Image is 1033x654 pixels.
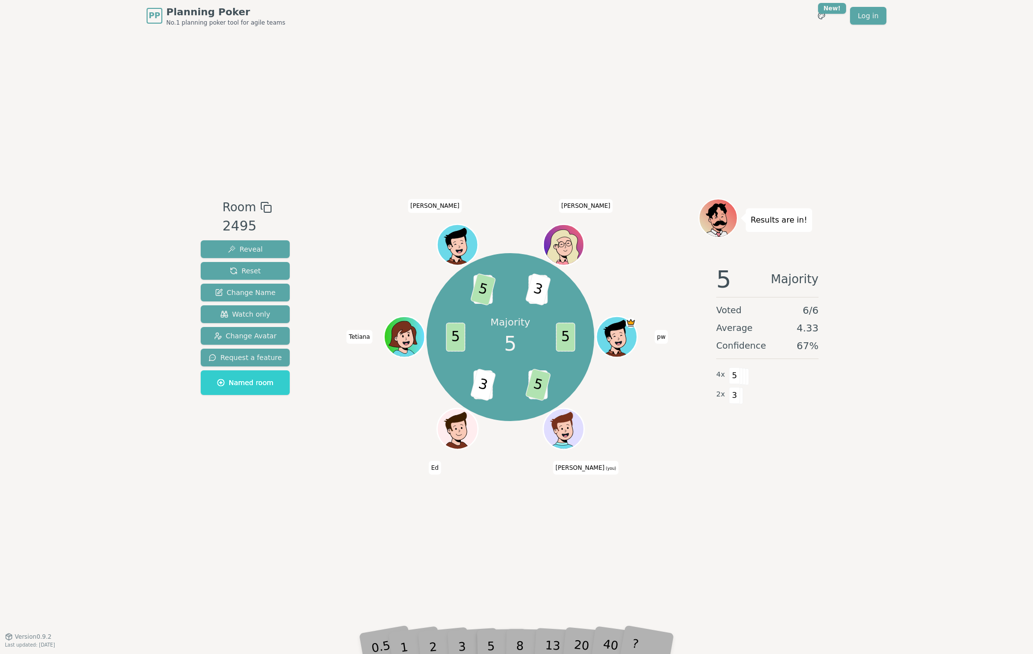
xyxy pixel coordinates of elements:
[428,461,441,475] span: Click to change your name
[201,349,290,366] button: Request a feature
[220,309,271,319] span: Watch only
[201,370,290,395] button: Named room
[346,330,372,344] span: Click to change your name
[201,305,290,323] button: Watch only
[729,387,740,404] span: 3
[716,389,725,400] span: 2 x
[215,288,275,297] span: Change Name
[716,321,753,335] span: Average
[797,339,819,353] span: 67 %
[222,198,256,216] span: Room
[166,19,285,27] span: No.1 planning poker tool for agile teams
[15,633,52,641] span: Version 0.9.2
[626,318,636,328] span: pw is the host
[813,7,830,25] button: New!
[771,267,819,291] span: Majority
[214,331,277,341] span: Change Avatar
[716,303,742,317] span: Voted
[228,244,263,254] span: Reveal
[525,273,551,306] span: 3
[217,378,273,388] span: Named room
[504,329,516,359] span: 5
[559,199,613,213] span: Click to change your name
[470,273,496,306] span: 5
[716,339,766,353] span: Confidence
[605,466,616,471] span: (you)
[222,216,272,236] div: 2495
[166,5,285,19] span: Planning Poker
[490,315,530,329] p: Majority
[147,5,285,27] a: PPPlanning PokerNo.1 planning poker tool for agile teams
[446,323,465,352] span: 5
[201,284,290,301] button: Change Name
[818,3,846,14] div: New!
[201,262,290,280] button: Reset
[5,642,55,648] span: Last updated: [DATE]
[525,368,551,401] span: 5
[803,303,819,317] span: 6 / 6
[209,353,282,362] span: Request a feature
[716,267,731,291] span: 5
[655,330,668,344] span: Click to change your name
[5,633,52,641] button: Version0.9.2
[553,461,618,475] span: Click to change your name
[149,10,160,22] span: PP
[850,7,886,25] a: Log in
[408,199,462,213] span: Click to change your name
[556,323,575,352] span: 5
[201,240,290,258] button: Reveal
[544,410,582,448] button: Click to change your avatar
[716,369,725,380] span: 4 x
[470,368,496,401] span: 3
[796,321,819,335] span: 4.33
[751,213,807,227] p: Results are in!
[230,266,261,276] span: Reset
[729,367,740,384] span: 5
[201,327,290,345] button: Change Avatar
